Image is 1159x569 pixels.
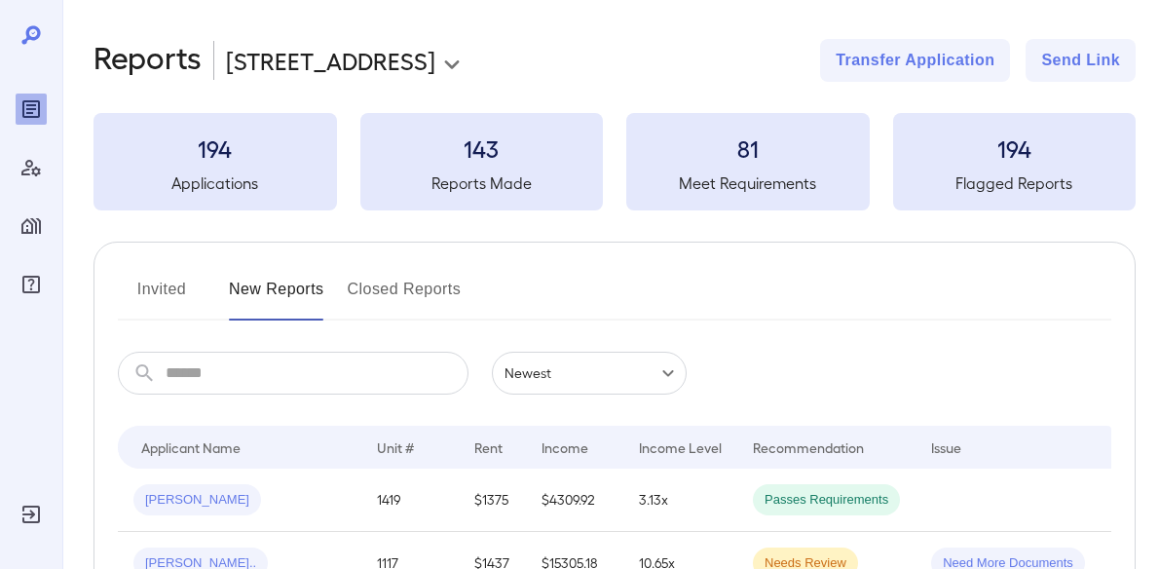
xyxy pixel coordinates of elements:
[348,274,462,321] button: Closed Reports
[361,469,459,532] td: 1419
[360,171,604,195] h5: Reports Made
[16,210,47,242] div: Manage Properties
[16,152,47,183] div: Manage Users
[893,133,1137,164] h3: 194
[118,274,206,321] button: Invited
[16,269,47,300] div: FAQ
[626,133,870,164] h3: 81
[526,469,623,532] td: $4309.92
[141,436,241,459] div: Applicant Name
[93,133,337,164] h3: 194
[623,469,737,532] td: 3.13x
[16,94,47,125] div: Reports
[226,45,435,76] p: [STREET_ADDRESS]
[360,133,604,164] h3: 143
[542,436,588,459] div: Income
[931,436,962,459] div: Issue
[93,171,337,195] h5: Applications
[753,436,864,459] div: Recommendation
[626,171,870,195] h5: Meet Requirements
[820,39,1010,82] button: Transfer Application
[753,491,900,510] span: Passes Requirements
[639,436,722,459] div: Income Level
[1026,39,1136,82] button: Send Link
[133,491,261,510] span: [PERSON_NAME]
[93,39,202,82] h2: Reports
[474,436,505,459] div: Rent
[377,436,414,459] div: Unit #
[893,171,1137,195] h5: Flagged Reports
[229,274,324,321] button: New Reports
[459,469,526,532] td: $1375
[93,113,1136,210] summary: 194Applications143Reports Made81Meet Requirements194Flagged Reports
[16,499,47,530] div: Log Out
[492,352,687,395] div: Newest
